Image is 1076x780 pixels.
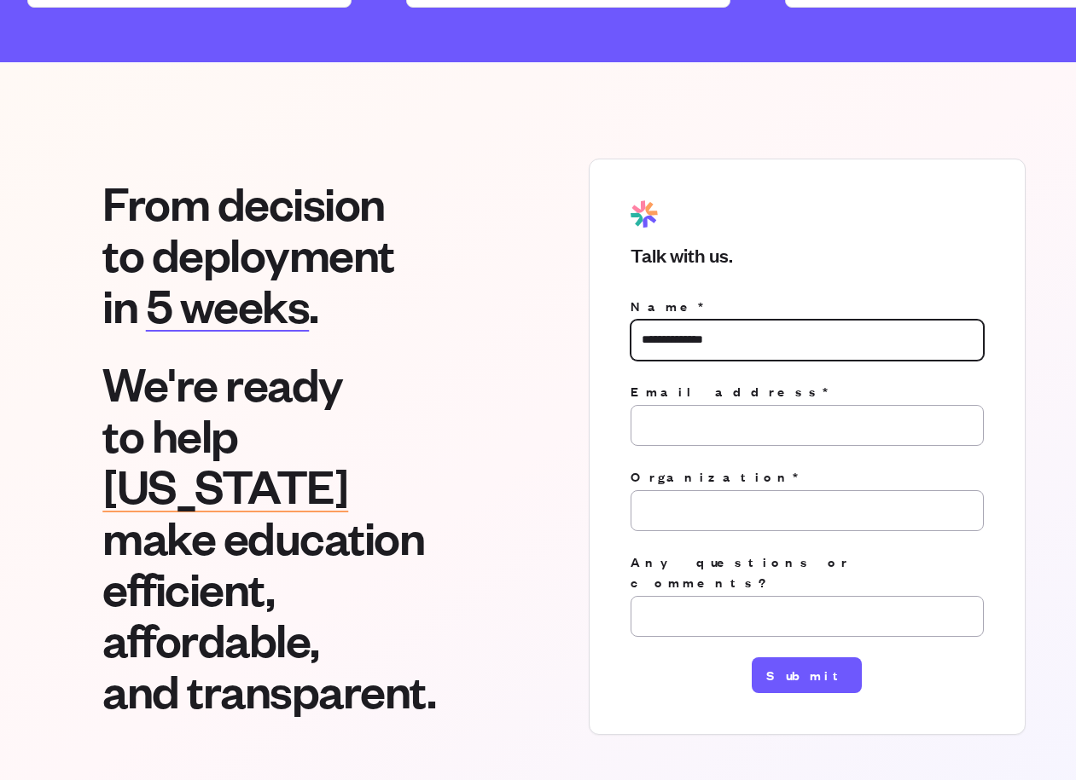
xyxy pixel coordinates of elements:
span: to help [102,409,435,460]
span: efficient, [102,563,435,614]
button: Submit [752,657,862,693]
label: Name* [631,296,984,320]
label: Organization* [631,466,984,490]
p: We're ready [102,358,435,716]
p: From decision [102,177,435,331]
label: Any questions or comments? [631,552,984,596]
span: in . [102,280,435,331]
h3: Talk with us. [631,241,984,269]
span: [US_STATE] [102,460,435,511]
span: make education [102,511,435,563]
span: to deployment [102,228,435,280]
span: and transparent. [102,665,435,716]
span: affordable, [102,614,435,665]
label: Email address* [631,381,984,405]
span: 5 weeks [146,275,310,334]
